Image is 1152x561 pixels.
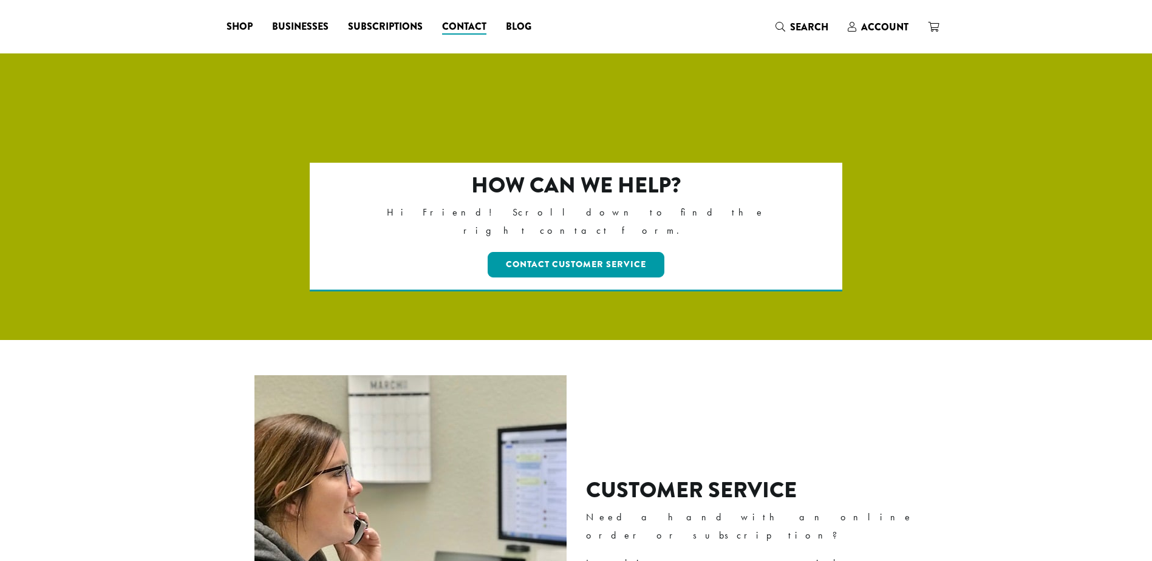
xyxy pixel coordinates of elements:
[348,19,423,35] span: Subscriptions
[217,17,262,36] a: Shop
[506,19,531,35] span: Blog
[488,252,664,277] a: Contact Customer Service
[272,19,329,35] span: Businesses
[362,203,790,240] p: Hi Friend! Scroll down to find the right contact form.
[227,19,253,35] span: Shop
[262,17,338,36] a: Businesses
[586,477,932,503] h2: Customer Service
[432,17,496,36] a: Contact
[790,20,828,34] span: Search
[442,19,486,35] span: Contact
[861,20,908,34] span: Account
[838,17,918,37] a: Account
[338,17,432,36] a: Subscriptions
[586,508,932,545] p: Need a hand with an online order or subscription?
[496,17,541,36] a: Blog
[362,172,790,199] h2: How can we help?
[766,17,838,37] a: Search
